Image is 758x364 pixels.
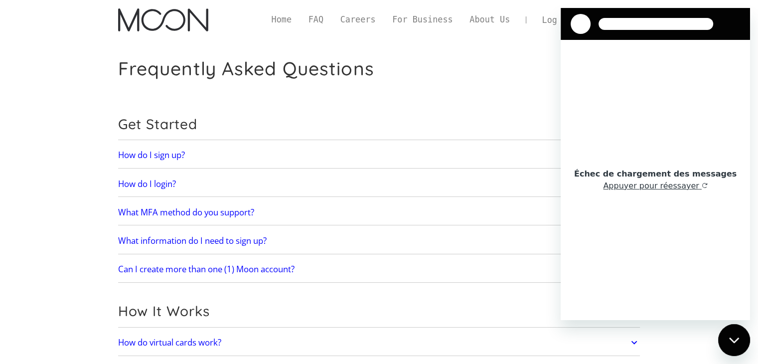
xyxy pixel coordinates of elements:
[534,9,581,31] a: Log In
[118,174,640,194] a: How do I login?
[718,324,750,356] iframe: Bouton de lancement de la fenêtre de messagerie
[118,8,208,31] img: Moon Logo
[118,179,176,189] h2: How do I login?
[118,338,221,348] h2: How do virtual cards work?
[263,13,300,26] a: Home
[118,207,254,217] h2: What MFA method do you support?
[300,13,332,26] a: FAQ
[118,150,185,160] h2: How do I sign up?
[118,116,640,133] h2: Get Started
[118,332,640,353] a: How do virtual cards work?
[118,236,267,246] h2: What information do I need to sign up?
[461,13,518,26] a: About Us
[118,8,208,31] a: home
[118,264,295,274] h2: Can I create more than one (1) Moon account?
[332,13,384,26] a: Careers
[118,230,640,251] a: What information do I need to sign up?
[118,303,640,320] h2: How It Works
[118,145,640,166] a: How do I sign up?
[118,57,374,80] h1: Frequently Asked Questions
[118,259,640,280] a: Can I create more than one (1) Moon account?
[561,8,750,320] iframe: Fenêtre de messagerie
[118,202,640,223] a: What MFA method do you support?
[384,13,461,26] a: For Business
